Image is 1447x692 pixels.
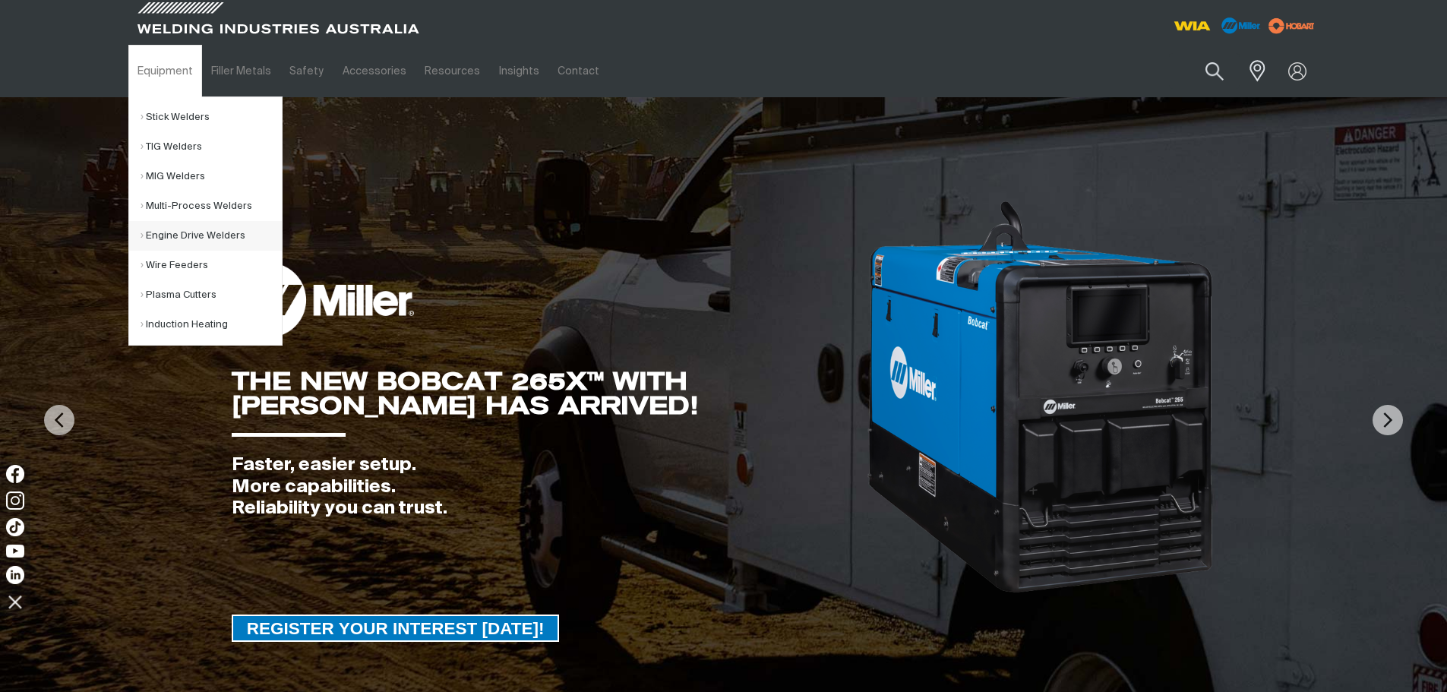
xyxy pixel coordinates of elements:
[1189,53,1240,89] button: Search products
[141,162,282,191] a: MIG Welders
[1373,405,1403,435] img: NextArrow
[128,45,202,97] a: Equipment
[233,615,558,642] span: REGISTER YOUR INTEREST [DATE]!
[6,491,24,510] img: Instagram
[489,45,548,97] a: Insights
[141,103,282,132] a: Stick Welders
[128,96,283,346] ul: Equipment Submenu
[232,454,866,520] div: Faster, easier setup. More capabilities. Reliability you can trust.
[44,405,74,435] img: PrevArrow
[141,280,282,310] a: Plasma Cutters
[6,566,24,584] img: LinkedIn
[6,465,24,483] img: Facebook
[232,369,866,418] div: THE NEW BOBCAT 265X™ WITH [PERSON_NAME] HAS ARRIVED!
[280,45,333,97] a: Safety
[333,45,415,97] a: Accessories
[141,251,282,280] a: Wire Feeders
[6,518,24,536] img: TikTok
[202,45,280,97] a: Filler Metals
[1264,14,1319,37] img: miller
[141,221,282,251] a: Engine Drive Welders
[6,545,24,558] img: YouTube
[128,45,1022,97] nav: Main
[141,310,282,340] a: Induction Heating
[2,589,28,615] img: hide socials
[415,45,489,97] a: Resources
[141,191,282,221] a: Multi-Process Welders
[1169,53,1240,89] input: Product name or item number...
[141,132,282,162] a: TIG Welders
[232,615,560,642] a: REGISTER YOUR INTEREST TODAY!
